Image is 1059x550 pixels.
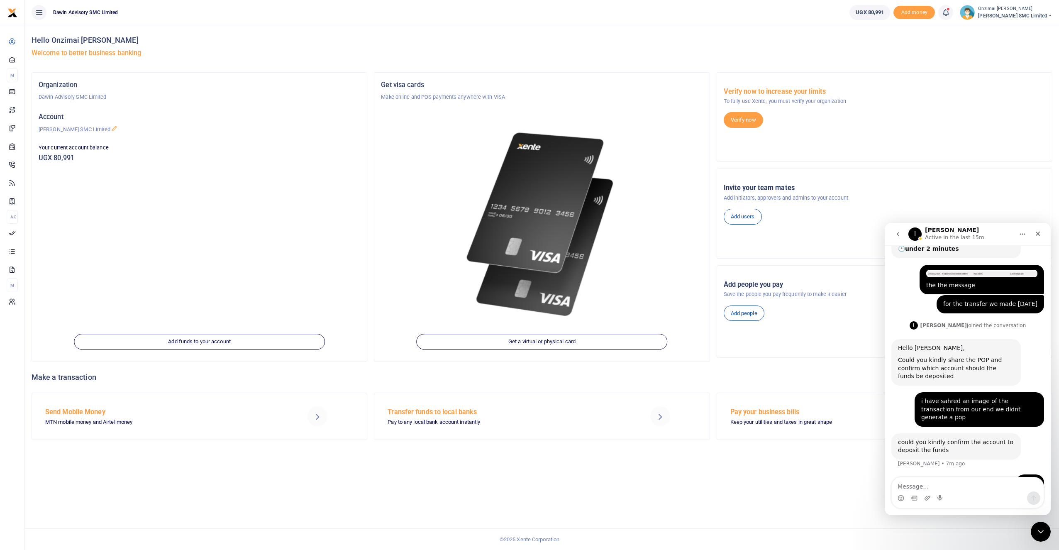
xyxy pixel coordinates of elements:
img: logo-small [7,8,17,18]
iframe: Intercom live chat [1031,522,1051,542]
a: Add people [724,306,764,321]
a: logo-small logo-large logo-large [7,9,17,15]
p: To fully use Xente, you must verify your organization [724,97,1045,105]
p: Keep your utilities and taxes in great shape [730,418,960,427]
h4: Make a transaction [32,373,1052,382]
a: Verify now [724,112,763,128]
p: Add initiators, approvers and admins to your account [724,194,1045,202]
li: Ac [7,210,18,224]
h5: Get visa cards [381,81,703,89]
h5: Welcome to better business banking [32,49,1052,57]
h5: Add people you pay [724,281,1045,289]
span: UGX 80,991 [856,8,884,17]
li: M [7,279,18,292]
span: Dawin Advisory SMC Limited [50,9,122,16]
a: Add funds to your account [74,334,325,350]
img: xente-_physical_cards.png [461,121,622,328]
h5: Verify now to increase your limits [724,88,1045,96]
span: [PERSON_NAME] SMC Limited [978,12,1052,20]
a: Add users [724,209,762,225]
li: Wallet ballance [846,5,893,20]
h5: Invite your team mates [724,184,1045,192]
h5: Pay your business bills [730,408,960,416]
li: Toup your wallet [893,6,935,20]
p: Your current account balance [39,144,360,152]
h5: UGX 80,991 [39,154,360,162]
p: Save the people you pay frequently to make it easier [724,290,1045,298]
a: Transfer funds to local banks Pay to any local bank account instantly [374,393,710,440]
a: Pay your business bills Keep your utilities and taxes in great shape [717,393,1052,440]
p: Pay to any local bank account instantly [388,418,617,427]
small: Onzimai [PERSON_NAME] [978,5,1052,12]
a: profile-user Onzimai [PERSON_NAME] [PERSON_NAME] SMC Limited [960,5,1052,20]
h5: Transfer funds to local banks [388,408,617,416]
h4: Hello Onzimai [PERSON_NAME] [32,36,1052,45]
a: UGX 80,991 [849,5,890,20]
p: [PERSON_NAME] SMC Limited [39,125,360,134]
h5: Organization [39,81,360,89]
p: Make online and POS payments anywhere with VISA [381,93,703,101]
img: profile-user [960,5,975,20]
a: Get a virtual or physical card [416,334,667,350]
li: M [7,68,18,82]
h5: Send Mobile Money [45,408,275,416]
span: Add money [893,6,935,20]
iframe: Intercom live chat [885,223,1051,515]
p: MTN mobile money and Airtel money [45,418,275,427]
p: Dawin Advisory SMC Limited [39,93,360,101]
a: Add money [893,9,935,15]
h5: Account [39,113,360,121]
a: Send Mobile Money MTN mobile money and Airtel money [32,393,367,440]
